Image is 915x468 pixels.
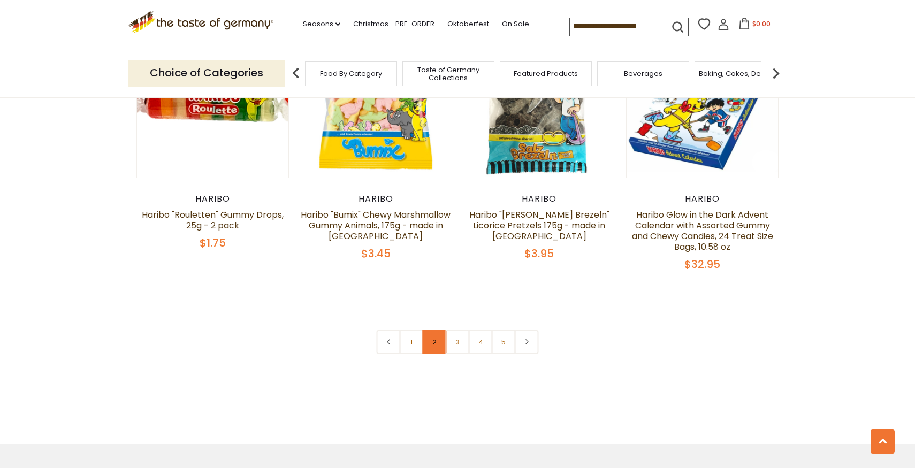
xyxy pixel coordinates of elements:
a: 4 [469,330,493,354]
a: 2 [423,330,447,354]
img: Haribo [137,27,288,178]
a: Seasons [303,18,340,30]
span: $1.75 [200,235,226,250]
a: Food By Category [320,70,382,78]
a: Taste of Germany Collections [406,66,491,82]
span: $3.95 [524,246,554,261]
div: Haribo [300,194,452,204]
div: Haribo [136,194,289,204]
a: Beverages [624,70,662,78]
span: $0.00 [752,19,771,28]
img: Haribo [463,27,615,178]
span: $32.95 [684,257,720,272]
img: previous arrow [285,63,307,84]
img: Haribo [300,27,452,178]
img: Haribo [627,27,778,178]
a: Haribo "[PERSON_NAME] Brezeln" Licorice Pretzels 175g - made in [GEOGRAPHIC_DATA] [469,209,609,242]
button: $0.00 [731,18,777,34]
a: Oktoberfest [447,18,489,30]
span: $3.45 [361,246,391,261]
a: 1 [400,330,424,354]
p: Choice of Categories [128,60,285,86]
a: Christmas - PRE-ORDER [353,18,434,30]
a: 3 [446,330,470,354]
a: Haribo "Bumix" Chewy Marshmallow Gummy Animals, 175g - made in [GEOGRAPHIC_DATA] [301,209,451,242]
a: Haribo Glow in the Dark Advent Calendar with Assorted Gummy and Chewy Candies, 24 Treat Size Bags... [632,209,773,253]
div: Haribo [626,194,779,204]
a: Featured Products [514,70,578,78]
img: next arrow [765,63,787,84]
a: Baking, Cakes, Desserts [699,70,782,78]
a: Haribo "Rouletten" Gummy Drops, 25g - 2 pack [142,209,284,232]
a: On Sale [502,18,529,30]
div: Haribo [463,194,615,204]
a: 5 [492,330,516,354]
